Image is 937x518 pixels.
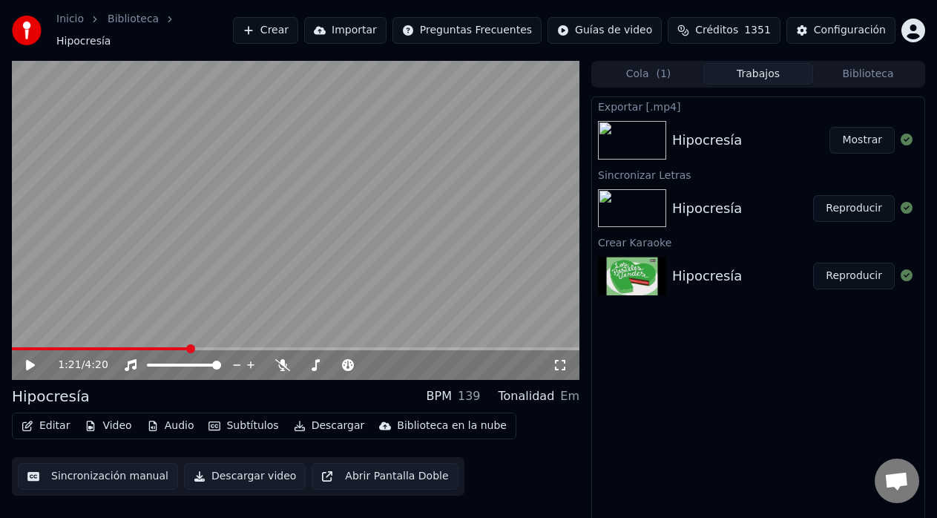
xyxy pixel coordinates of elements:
button: Preguntas Frecuentes [392,17,542,44]
div: Chat abierto [875,459,919,503]
span: 1:21 [58,358,81,373]
button: Descargar [288,416,371,436]
div: Configuración [814,23,886,38]
div: Hipocresía [672,266,742,286]
button: Mostrar [829,127,895,154]
span: Créditos [695,23,738,38]
button: Trabajos [703,63,813,85]
button: Reproducir [813,263,895,289]
button: Biblioteca [813,63,923,85]
button: Guías de video [548,17,662,44]
img: youka [12,16,42,45]
button: Audio [141,416,200,436]
span: ( 1 ) [656,67,671,82]
button: Abrir Pantalla Doble [312,463,458,490]
button: Crear [233,17,298,44]
div: Hipocresía [672,198,742,219]
span: 1351 [744,23,771,38]
div: BPM [427,387,452,405]
button: Video [79,416,137,436]
a: Inicio [56,12,84,27]
button: Cola [594,63,703,85]
div: Tonalidad [499,387,555,405]
div: Sincronizar Letras [592,165,924,183]
button: Importar [304,17,387,44]
nav: breadcrumb [56,12,233,49]
span: Hipocresía [56,34,111,49]
span: 4:20 [85,358,108,373]
button: Subtítulos [203,416,284,436]
div: Exportar [.mp4] [592,97,924,115]
div: Hipocresía [672,130,742,151]
div: Biblioteca en la nube [397,419,507,433]
div: Em [560,387,579,405]
div: 139 [458,387,481,405]
button: Editar [16,416,76,436]
div: Hipocresía [12,386,90,407]
button: Configuración [786,17,895,44]
div: / [58,358,93,373]
a: Biblioteca [108,12,159,27]
div: Crear Karaoke [592,233,924,251]
button: Reproducir [813,195,895,222]
button: Créditos1351 [668,17,780,44]
button: Sincronización manual [18,463,178,490]
button: Descargar video [184,463,306,490]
